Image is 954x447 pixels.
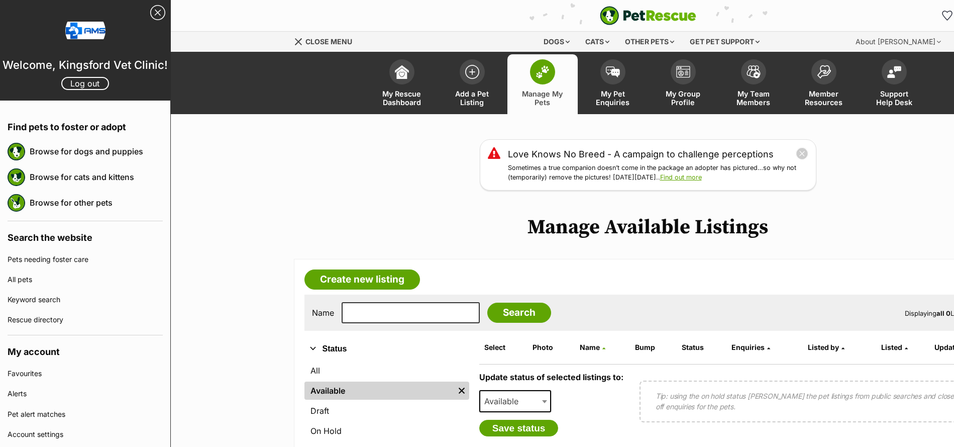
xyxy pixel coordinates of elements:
[600,6,696,25] img: logo-e224e6f780fb5917bec1dbf3a21bbac754714ae5b6737aabdf751b685950b380.svg
[676,66,690,78] img: group-profile-icon-3fa3cf56718a62981997c0bc7e787c4b2cf8bcc04b72c1350f741eb67cf2f40e.svg
[304,270,420,290] a: Create new listing
[465,65,479,79] img: add-pet-listing-icon-0afa8454b4691262ce3f59096e99ab1cd57d4a30225e0717b998d2c9b9846f56.svg
[437,54,507,114] a: Add a Pet Listing
[660,173,702,181] a: Find out more
[618,32,681,52] div: Other pets
[450,90,495,107] span: Add a Pet Listing
[508,147,774,161] a: Love Knows No Breed - A campaign to challenge perceptions
[8,111,163,139] h4: Find pets to foster or adopt
[887,66,901,78] img: help-desk-icon-fdf02630f3aa405de69fd3d07c3f3aa587a6932b1a1747fa1d2bba05be0121f9.svg
[8,424,163,444] a: Account settings
[61,77,109,90] a: Log out
[808,343,839,351] span: Listed by
[30,166,163,188] a: Browse for cats and kittens
[683,32,767,52] div: Get pet support
[8,194,25,212] img: petrescue logo
[537,32,577,52] div: Dogs
[580,343,600,351] span: Name
[578,32,616,52] div: Cats
[8,221,163,249] h4: Search the website
[747,65,761,78] img: team-members-icon-5396bd8760b3fe7c0b43da4ab00e1e3bb1a5d9ba89233759b79545d2d3fc5d0d.svg
[507,54,578,114] a: Manage My Pets
[606,66,620,77] img: pet-enquiries-icon-7e3ad2cf08bfb03b45e93fb7055b45f3efa6380592205ae92323e6603595dc1f.svg
[808,343,844,351] a: Listed by
[528,339,575,355] th: Photo
[8,364,163,384] a: Favourites
[480,394,528,408] span: Available
[304,342,469,355] button: Status
[849,32,948,52] div: About [PERSON_NAME]
[304,422,469,440] a: On Hold
[580,343,605,351] a: Name
[796,147,808,160] button: close
[8,335,163,364] h4: My account
[508,163,808,183] p: Sometimes a true companion doesn’t come in the package an adopter has pictured…so why not (tempor...
[718,54,789,114] a: My Team Members
[8,310,163,330] a: Rescue directory
[479,372,623,382] label: Update status of selected listings to:
[304,382,454,400] a: Available
[65,11,105,51] img: profile image
[936,309,950,317] strong: all 0
[305,37,352,46] span: Close menu
[8,270,163,290] a: All pets
[294,32,359,50] a: Menu
[150,5,165,20] a: Close Sidebar
[881,343,908,351] a: Listed
[30,141,163,162] a: Browse for dogs and puppies
[312,308,334,317] label: Name
[479,420,559,437] button: Save status
[678,339,726,355] th: Status
[578,54,648,114] a: My Pet Enquiries
[661,90,706,107] span: My Group Profile
[789,54,859,114] a: Member Resources
[480,339,527,355] th: Select
[8,404,163,424] a: Pet alert matches
[454,382,469,400] a: Remove filter
[8,168,25,186] img: petrescue logo
[731,343,765,351] span: translation missing: en.admin.listings.index.attributes.enquiries
[520,90,565,107] span: Manage My Pets
[881,343,902,351] span: Listed
[8,249,163,270] a: Pets needing foster care
[367,54,437,114] a: My Rescue Dashboard
[648,54,718,114] a: My Group Profile
[8,384,163,404] a: Alerts
[872,90,917,107] span: Support Help Desk
[379,90,425,107] span: My Rescue Dashboard
[631,339,677,355] th: Bump
[536,65,550,78] img: manage-my-pets-icon-02211641906a0b7f246fdf0571729dbe1e7629f14944591b6c1af311fb30b64b.svg
[304,402,469,420] a: Draft
[30,192,163,213] a: Browse for other pets
[801,90,846,107] span: Member Resources
[817,65,831,78] img: member-resources-icon-8e73f808a243e03378d46382f2149f9095a855e16c252ad45f914b54edf8863c.svg
[487,303,551,323] input: Search
[479,390,552,412] span: Available
[859,54,929,114] a: Support Help Desk
[8,143,25,160] img: petrescue logo
[600,6,696,25] a: PetRescue
[590,90,635,107] span: My Pet Enquiries
[731,343,770,351] a: Enquiries
[8,290,163,310] a: Keyword search
[304,362,469,380] a: All
[731,90,776,107] span: My Team Members
[395,65,409,79] img: dashboard-icon-eb2f2d2d3e046f16d808141f083e7271f6b2e854fb5c12c21221c1fb7104beca.svg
